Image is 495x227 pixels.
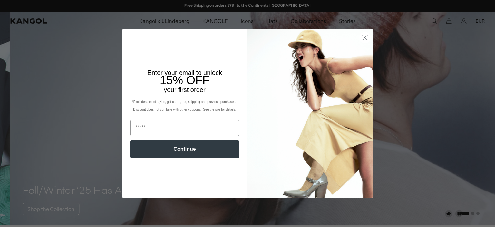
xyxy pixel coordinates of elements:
[359,32,371,43] button: Close dialog
[132,100,237,111] span: *Excludes select styles, gift cards, tax, shipping and previous purchases. Discount does not comb...
[160,74,209,87] span: 15% OFF
[147,69,222,76] span: Enter your email to unlock
[130,140,239,158] button: Continue
[247,29,373,197] img: 93be19ad-e773-4382-80b9-c9d740c9197f.jpeg
[130,120,239,136] input: Email
[164,86,205,93] span: your first order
